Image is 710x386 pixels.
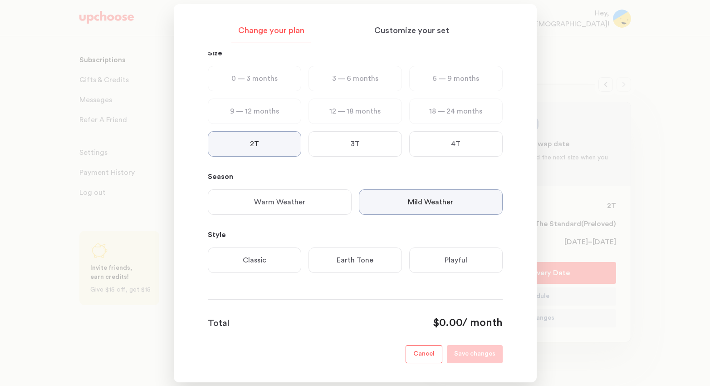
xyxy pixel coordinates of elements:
p: Season [208,171,503,182]
p: 2T [250,139,259,149]
p: Style [208,229,503,240]
p: Cancel [413,349,435,360]
p: 0 — 3 months [231,73,278,84]
p: 3 — 6 months [332,73,378,84]
p: 6 — 9 months [432,73,479,84]
button: Save changes [447,345,503,363]
p: Warm Weather [254,197,305,208]
p: 18 — 24 months [429,106,482,117]
p: Playful [445,255,467,266]
p: Save changes [454,349,495,360]
p: Classic [243,255,266,266]
p: Size [208,48,503,59]
p: 9 — 12 months [230,106,279,117]
p: 12 — 18 months [329,106,381,117]
p: Earth Tone [337,255,373,266]
span: $0.00 [433,317,462,328]
p: Mild Weather [408,197,453,208]
div: / month [433,316,503,331]
p: 3T [351,139,360,149]
p: Change your plan [238,25,304,36]
button: Cancel [406,345,442,363]
p: Customize your set [374,25,449,36]
p: Total [208,316,230,331]
p: 4T [451,139,460,149]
